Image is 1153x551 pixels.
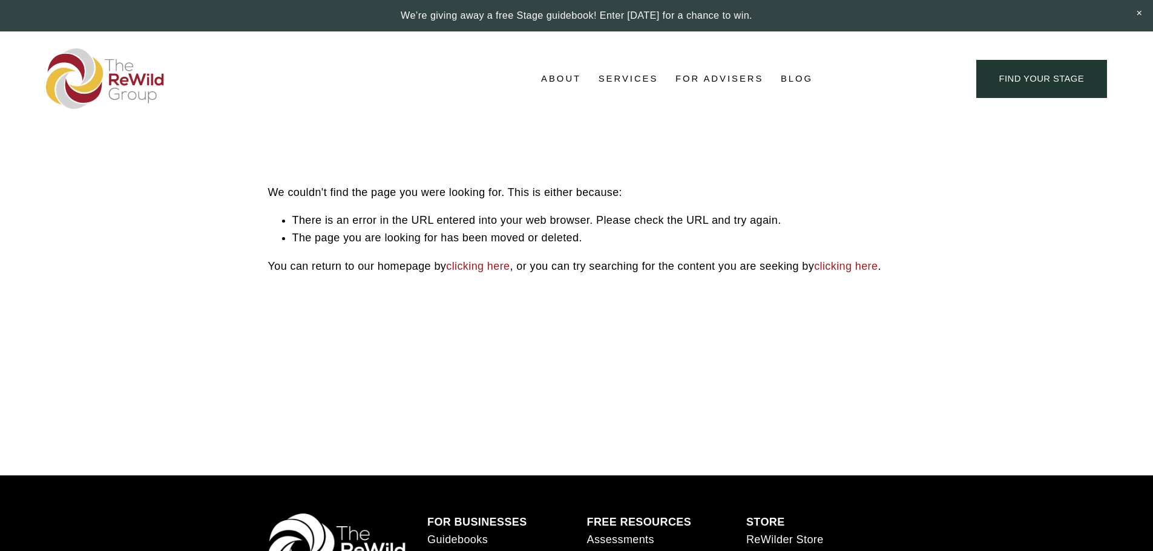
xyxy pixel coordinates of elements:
[427,514,527,531] a: FOR BUSINESSES
[675,70,763,88] a: For Advisers
[427,516,527,528] strong: FOR BUSINESSES
[586,514,691,531] a: FREE RESOURCES
[599,71,659,87] span: Services
[541,71,581,87] span: About
[781,70,813,88] a: Blog
[586,531,654,549] a: Assessments
[446,260,510,272] a: clicking here
[586,516,691,528] strong: FREE RESOURCES
[292,212,885,229] li: There is an error in the URL entered into your web browser. Please check the URL and try again.
[268,137,885,201] p: We couldn't find the page you were looking for. This is either because:
[599,70,659,88] a: folder dropdown
[814,260,878,272] a: clicking here
[292,229,885,247] li: The page you are looking for has been moved or deleted.
[976,60,1107,98] a: find your stage
[268,258,885,275] p: You can return to our homepage by , or you can try searching for the content you are seeking by .
[746,516,785,528] strong: STORE
[746,514,785,531] a: STORE
[46,48,165,109] img: The ReWild Group
[541,70,581,88] a: folder dropdown
[746,531,824,549] a: ReWilder Store
[427,531,488,549] a: Guidebooks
